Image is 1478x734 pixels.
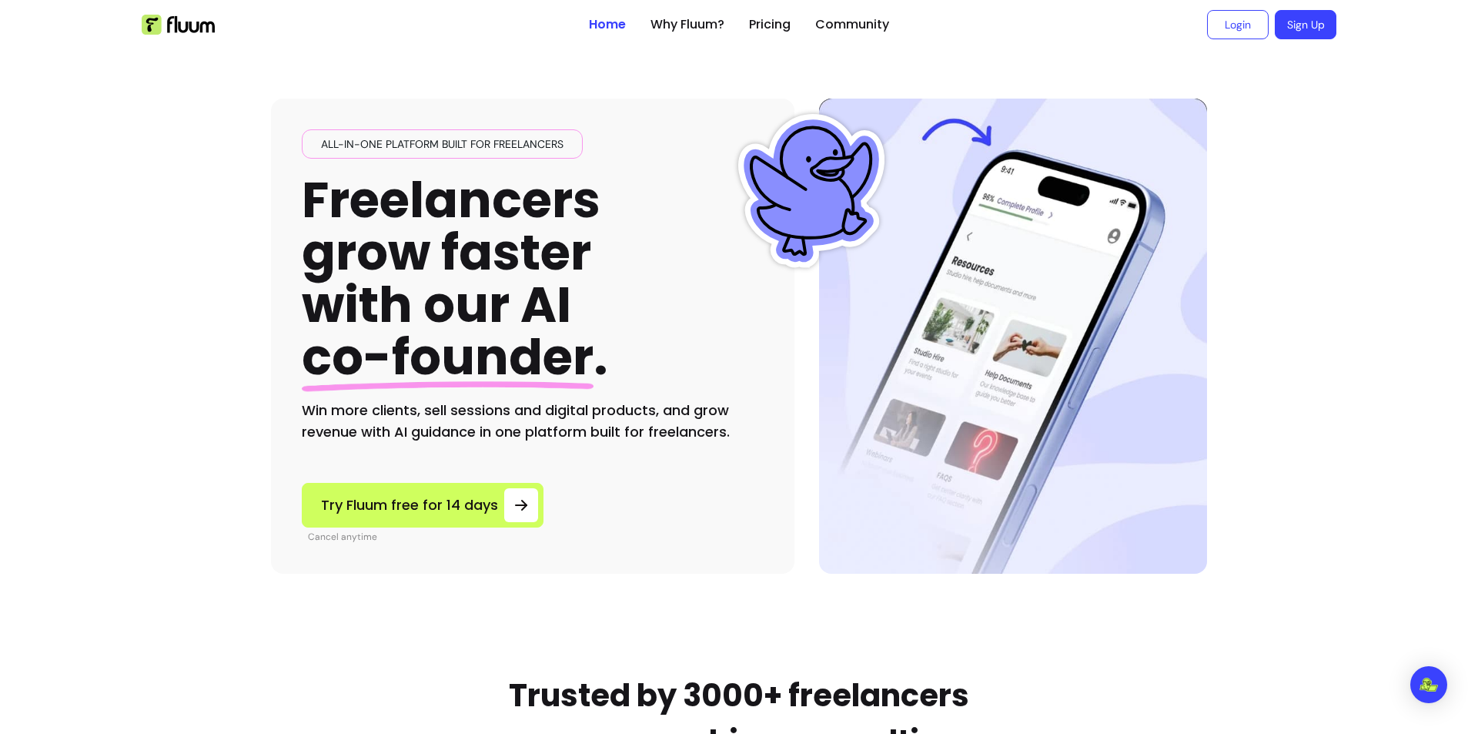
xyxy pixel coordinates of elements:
img: Hero [819,99,1207,574]
span: Try Fluum free for 14 days [321,494,498,516]
a: Try Fluum free for 14 days [302,483,543,528]
a: Why Fluum? [650,15,724,34]
h2: Win more clients, sell sessions and digital products, and grow revenue with AI guidance in one pl... [302,400,764,443]
p: Cancel anytime [308,531,543,543]
a: Community [815,15,889,34]
img: Fluum Logo [142,15,215,35]
h1: Freelancers grow faster with our AI . [302,174,608,384]
div: Open Intercom Messenger [1410,666,1447,703]
span: co-founder [302,323,594,391]
span: All-in-one platform built for freelancers [315,136,570,152]
a: Pricing [749,15,791,34]
a: Sign Up [1275,10,1336,39]
a: Login [1207,10,1269,39]
img: Fluum Duck sticker [734,114,888,268]
a: Home [589,15,626,34]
